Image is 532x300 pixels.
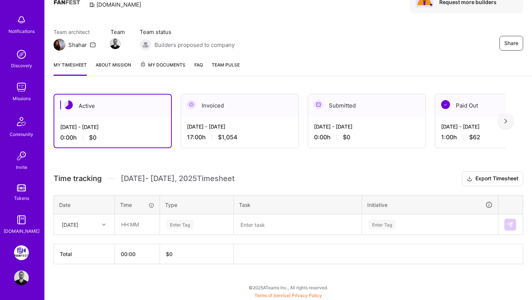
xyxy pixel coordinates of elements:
a: About Mission [96,61,131,76]
img: Builders proposed to company [140,39,151,51]
div: Enter Tag [166,219,194,230]
span: | [255,293,322,298]
div: [DATE] - [DATE] [187,123,293,130]
span: $62 [469,133,480,141]
span: Time tracking [54,174,102,183]
a: FAQ [194,61,203,76]
img: User Avatar [14,270,29,285]
div: [DATE] [62,221,78,228]
img: Invite [14,149,29,163]
span: Team [110,28,125,36]
button: Share [499,36,523,51]
div: Notifications [8,27,35,35]
img: FanFest: Media Engagement Platform [14,245,29,260]
img: Submit [507,222,513,228]
img: tokens [17,184,26,191]
div: Time [120,201,154,209]
a: My Documents [140,61,185,76]
img: discovery [14,47,29,62]
span: $ 0 [166,251,173,257]
a: User Avatar [12,270,31,285]
div: 0:00 h [314,133,420,141]
i: icon Download [467,175,473,183]
div: Shahar [68,41,87,49]
div: Discovery [11,62,32,69]
span: $1,054 [218,133,237,141]
a: Team Member Avatar [110,37,120,50]
div: [DOMAIN_NAME] [89,1,141,8]
span: Team Pulse [212,62,240,68]
span: Share [504,40,518,47]
div: [DATE] - [DATE] [314,123,420,130]
img: Invoiced [187,100,196,109]
img: Community [13,113,30,130]
span: [DATE] - [DATE] , 2025 Timesheet [121,174,235,183]
img: Active [64,100,73,109]
div: Tokens [14,194,29,202]
th: Task [234,195,362,214]
div: Invoiced [181,94,299,117]
img: Team Architect [54,39,65,51]
div: [DOMAIN_NAME] [4,227,40,235]
a: FanFest: Media Engagement Platform [12,245,31,260]
img: bell [14,13,29,27]
div: Enter Tag [368,219,396,230]
th: Date [54,195,115,214]
img: Paid Out [441,100,450,109]
i: icon CompanyGray [89,2,95,8]
i: icon Mail [90,42,96,48]
div: Initiative [367,201,493,209]
button: Export Timesheet [462,171,523,186]
a: Privacy Policy [292,293,322,298]
i: icon Chevron [102,223,106,226]
span: Team architect [54,28,96,36]
th: Type [160,195,234,214]
div: [DATE] - [DATE] [60,123,165,131]
img: guide book [14,212,29,227]
a: Team Pulse [212,61,240,76]
span: Team status [140,28,235,36]
div: Submitted [308,94,426,117]
img: Submitted [314,100,323,109]
input: HH:MM [115,215,159,234]
div: Invite [16,163,27,171]
th: Total [54,244,115,264]
div: Active [54,95,171,117]
img: teamwork [14,80,29,95]
img: right [504,119,507,124]
th: 00:00 [115,244,160,264]
div: Missions [13,95,31,102]
a: My timesheet [54,61,87,76]
span: My Documents [140,61,185,69]
span: Builders proposed to company [154,41,235,49]
a: Terms of Service [255,293,289,298]
div: © 2025 ATeams Inc., All rights reserved. [44,278,532,297]
span: $0 [343,133,350,141]
span: $0 [89,134,96,142]
div: Community [10,130,33,138]
div: 0:00 h [60,134,165,142]
div: 17:00 h [187,133,293,141]
img: Team Member Avatar [110,38,121,49]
